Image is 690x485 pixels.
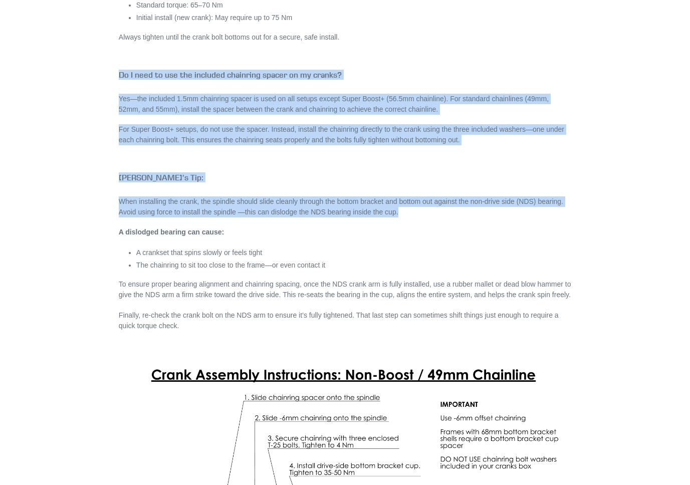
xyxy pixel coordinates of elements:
h4: [PERSON_NAME]’s Tip: [119,173,571,182]
li: Initial install (new crank): May require up to 75 Nm [136,13,571,23]
strong: A dislodged bearing can cause: [119,228,224,236]
li: A crankset that spins slowly or feels tight [136,248,571,258]
p: Always tighten until the crank bolt bottoms out for a secure, safe install. [119,32,571,43]
li: The chainring to sit too close to the frame—or even contact it [136,260,571,271]
p: When installing the crank, the spindle should slide cleanly through the bottom bracket and bottom... [119,196,571,217]
p: To ensure proper bearing alignment and chainring spacing, once the NDS crank arm is fully install... [119,279,571,300]
h4: Do I need to use the included chainring spacer on my cranks? [119,70,571,80]
p: Yes—the included 1.5mm chainring spacer is used on all setups except Super Boost+ (56.5mm chainli... [119,94,571,115]
p: Finally, re-check the crank bolt on the NDS arm to ensure it’s fully tightened. That last step ca... [119,310,571,331]
p: For Super Boost+ setups, do not use the spacer. Instead, install the chainring directly to the cr... [119,124,571,145]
